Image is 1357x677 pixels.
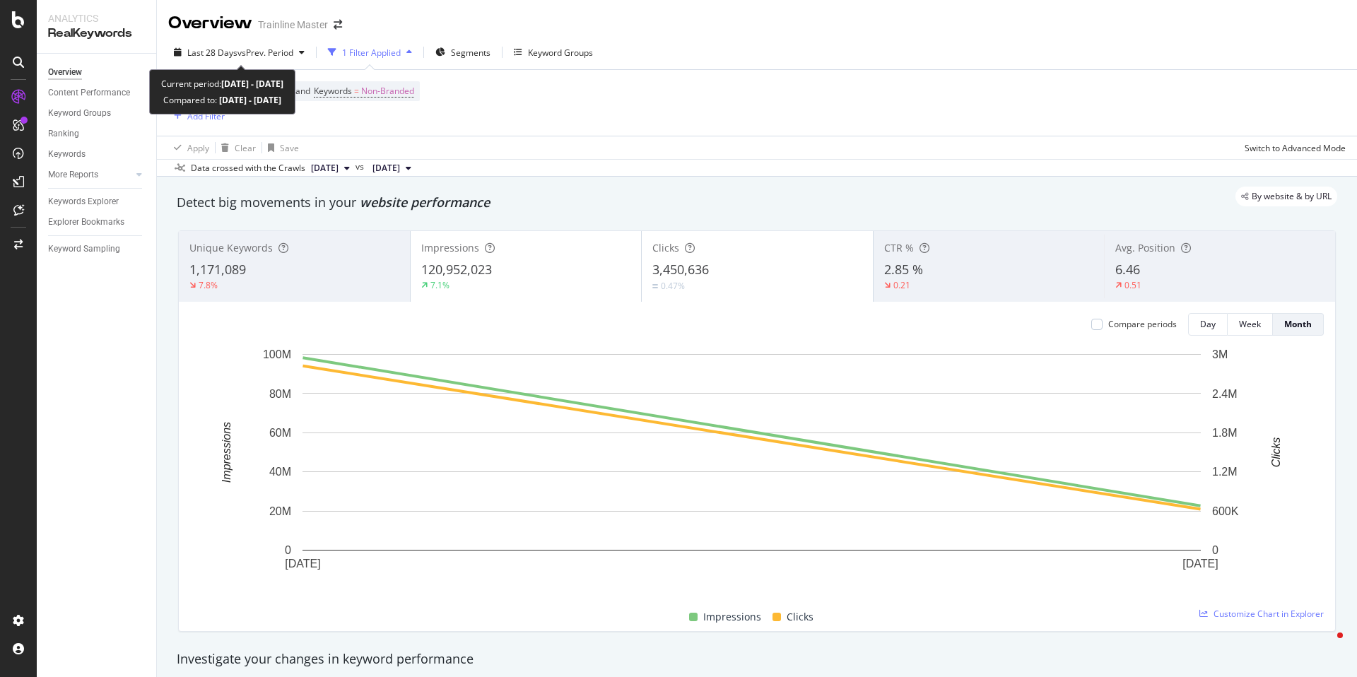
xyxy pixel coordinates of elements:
button: Day [1188,313,1228,336]
div: Month [1284,318,1312,330]
span: 1,171,089 [189,261,246,278]
span: Unique Keywords [189,241,273,254]
div: 0.21 [893,279,910,291]
span: = [354,85,359,97]
span: Impressions [421,241,479,254]
svg: A chart. [190,347,1313,592]
a: Ranking [48,126,146,141]
div: More Reports [48,167,98,182]
a: Keyword Sampling [48,242,146,257]
span: Clicks [787,608,813,625]
button: [DATE] [367,160,417,177]
span: 120,952,023 [421,261,492,278]
div: RealKeywords [48,25,145,42]
div: 0.51 [1124,279,1141,291]
a: Keywords [48,147,146,162]
div: Switch to Advanced Mode [1245,142,1346,154]
img: Equal [652,284,658,288]
div: Clear [235,142,256,154]
div: Analytics [48,11,145,25]
div: Overview [48,65,82,80]
a: Content Performance [48,86,146,100]
a: More Reports [48,167,132,182]
button: Apply [168,136,209,159]
text: [DATE] [1182,558,1218,570]
text: 40M [269,466,291,478]
div: Keywords [48,147,86,162]
button: 1 Filter Applied [322,41,418,64]
div: Explorer Bookmarks [48,215,124,230]
text: 600K [1212,505,1239,517]
span: CTR % [884,241,914,254]
text: 1.2M [1212,466,1238,478]
button: [DATE] [305,160,356,177]
text: Clicks [1270,437,1282,468]
span: 6.46 [1115,261,1140,278]
button: Switch to Advanced Mode [1239,136,1346,159]
span: Keywords [314,85,352,97]
span: Impressions [703,608,761,625]
div: Ranking [48,126,79,141]
div: Trainline Master [258,18,328,32]
button: Segments [430,41,496,64]
button: Week [1228,313,1273,336]
span: and [295,85,310,97]
div: 7.1% [430,279,450,291]
div: arrow-right-arrow-left [334,20,342,30]
div: Current period: [161,76,283,92]
text: 3M [1212,348,1228,360]
div: Keyword Groups [48,106,111,121]
div: 7.8% [199,279,218,291]
span: 2025 Oct. 5th [311,162,339,175]
span: Customize Chart in Explorer [1214,608,1324,620]
span: Avg. Position [1115,241,1175,254]
text: 0 [285,544,291,556]
button: Last 28 DaysvsPrev. Period [168,41,310,64]
iframe: Intercom live chat [1309,629,1343,663]
span: 3,450,636 [652,261,709,278]
text: 100M [263,348,291,360]
div: Week [1239,318,1261,330]
span: Clicks [652,241,679,254]
div: Content Performance [48,86,130,100]
span: 2025 Sep. 7th [372,162,400,175]
div: Keyword Sampling [48,242,120,257]
button: Save [262,136,299,159]
span: 2.85 % [884,261,923,278]
button: Add Filter [168,107,225,124]
text: 60M [269,427,291,439]
a: Keyword Groups [48,106,146,121]
div: Apply [187,142,209,154]
div: 1 Filter Applied [342,47,401,59]
div: Day [1200,318,1216,330]
div: Save [280,142,299,154]
button: Clear [216,136,256,159]
b: [DATE] - [DATE] [221,78,283,90]
div: Data crossed with the Crawls [191,162,305,175]
a: Overview [48,65,146,80]
text: 20M [269,505,291,517]
div: Compare periods [1108,318,1177,330]
button: Keyword Groups [508,41,599,64]
span: By website & by URL [1252,192,1332,201]
div: Overview [168,11,252,35]
a: Customize Chart in Explorer [1199,608,1324,620]
text: [DATE] [285,558,320,570]
span: vs [356,160,367,173]
div: Add Filter [187,110,225,122]
text: 1.8M [1212,427,1238,439]
text: Impressions [221,422,233,483]
div: Compared to: [163,92,281,108]
span: Segments [451,47,490,59]
span: vs Prev. Period [237,47,293,59]
a: Explorer Bookmarks [48,215,146,230]
a: Keywords Explorer [48,194,146,209]
span: Last 28 Days [187,47,237,59]
text: 0 [1212,544,1218,556]
div: 0.47% [661,280,685,292]
text: 2.4M [1212,387,1238,399]
div: Investigate your changes in keyword performance [177,650,1337,669]
div: legacy label [1235,187,1337,206]
b: [DATE] - [DATE] [217,94,281,106]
